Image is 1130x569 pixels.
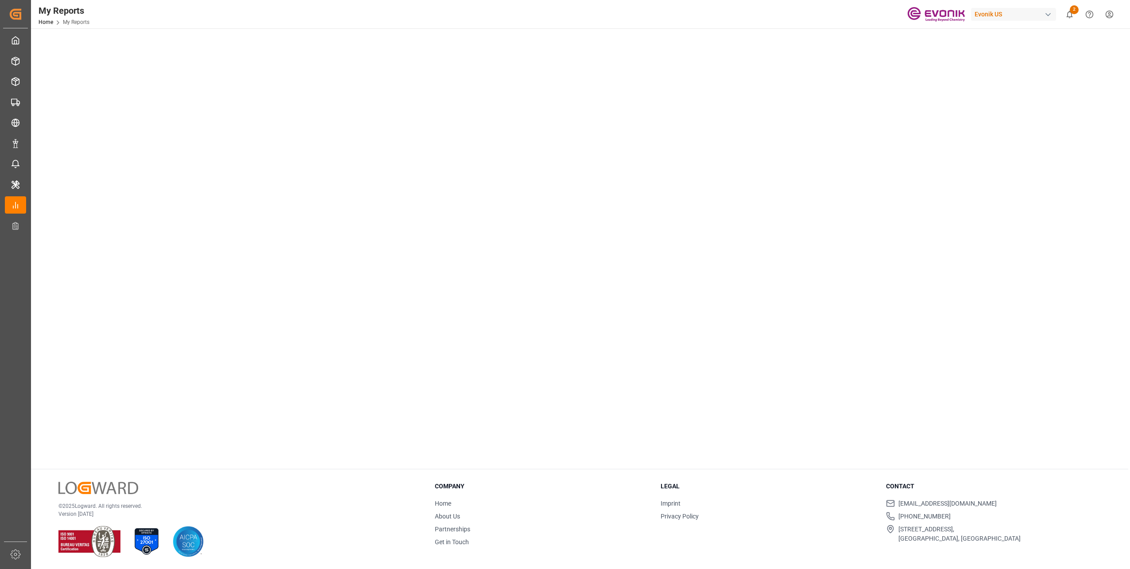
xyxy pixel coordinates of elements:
[435,500,451,507] a: Home
[661,500,681,507] a: Imprint
[1070,5,1079,14] span: 2
[898,512,951,521] span: [PHONE_NUMBER]
[971,6,1060,23] button: Evonik US
[907,7,965,22] img: Evonik-brand-mark-Deep-Purple-RGB.jpeg_1700498283.jpeg
[131,526,162,557] img: ISO 27001 Certification
[435,513,460,520] a: About Us
[58,526,120,557] img: ISO 9001 & ISO 14001 Certification
[886,482,1101,491] h3: Contact
[435,538,469,546] a: Get in Touch
[435,482,650,491] h3: Company
[661,513,699,520] a: Privacy Policy
[39,19,53,25] a: Home
[39,4,89,17] div: My Reports
[58,510,413,518] p: Version [DATE]
[435,526,470,533] a: Partnerships
[898,499,997,508] span: [EMAIL_ADDRESS][DOMAIN_NAME]
[1080,4,1099,24] button: Help Center
[661,482,875,491] h3: Legal
[58,482,138,495] img: Logward Logo
[58,502,413,510] p: © 2025 Logward. All rights reserved.
[971,8,1056,21] div: Evonik US
[1060,4,1080,24] button: show 2 new notifications
[898,525,1021,543] span: [STREET_ADDRESS], [GEOGRAPHIC_DATA], [GEOGRAPHIC_DATA]
[173,526,204,557] img: AICPA SOC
